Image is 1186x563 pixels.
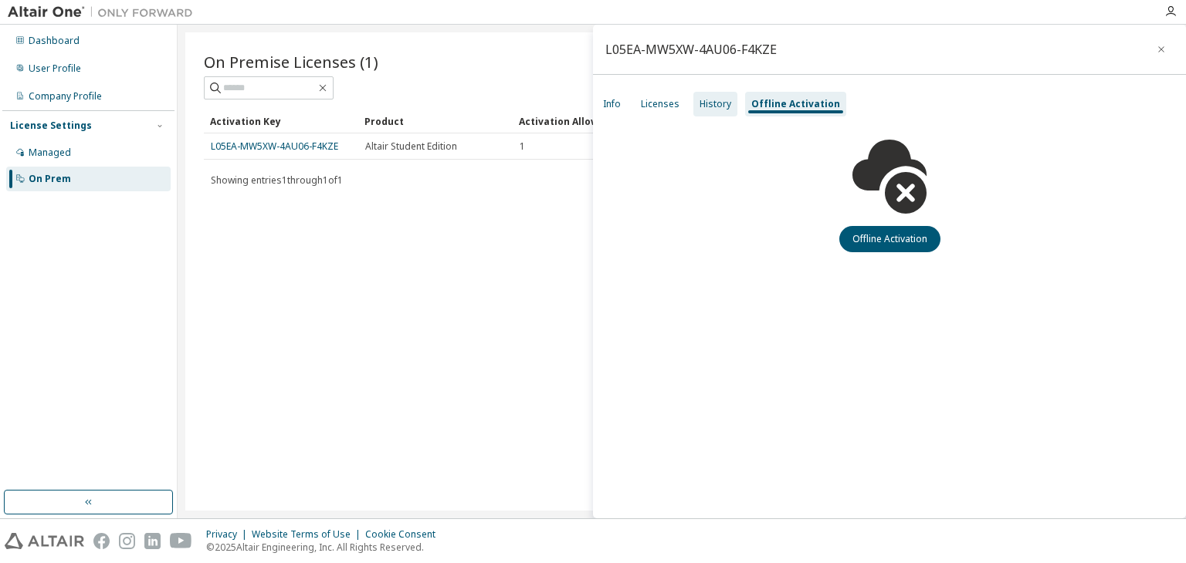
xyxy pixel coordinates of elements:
button: Offline Activation [839,226,940,252]
div: History [700,98,731,110]
img: altair_logo.svg [5,533,84,549]
div: Website Terms of Use [252,528,365,541]
p: © 2025 Altair Engineering, Inc. All Rights Reserved. [206,541,445,554]
span: On Premise Licenses (1) [204,51,378,72]
div: Cookie Consent [365,528,445,541]
div: L05EA-MW5XW-4AU06-F4KZE [605,43,777,56]
div: License Settings [10,120,92,132]
div: Product [364,109,507,133]
img: youtube.svg [170,533,192,549]
img: linkedin.svg [144,533,161,549]
div: Privacy [206,528,252,541]
div: Licenses [641,98,679,110]
div: Info [603,98,621,110]
div: Offline Activation [751,98,840,110]
span: Showing entries 1 through 1 of 1 [211,174,343,187]
a: L05EA-MW5XW-4AU06-F4KZE [211,140,338,153]
span: 1 [520,140,525,153]
span: Altair Student Edition [365,140,457,153]
div: On Prem [29,173,71,185]
div: User Profile [29,62,81,75]
img: facebook.svg [93,533,110,549]
div: Activation Key [210,109,352,133]
div: Activation Allowed [519,109,661,133]
img: Altair One [8,5,201,20]
div: Company Profile [29,90,102,103]
div: Managed [29,147,71,159]
div: Dashboard [29,35,80,47]
img: instagram.svg [119,533,135,549]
